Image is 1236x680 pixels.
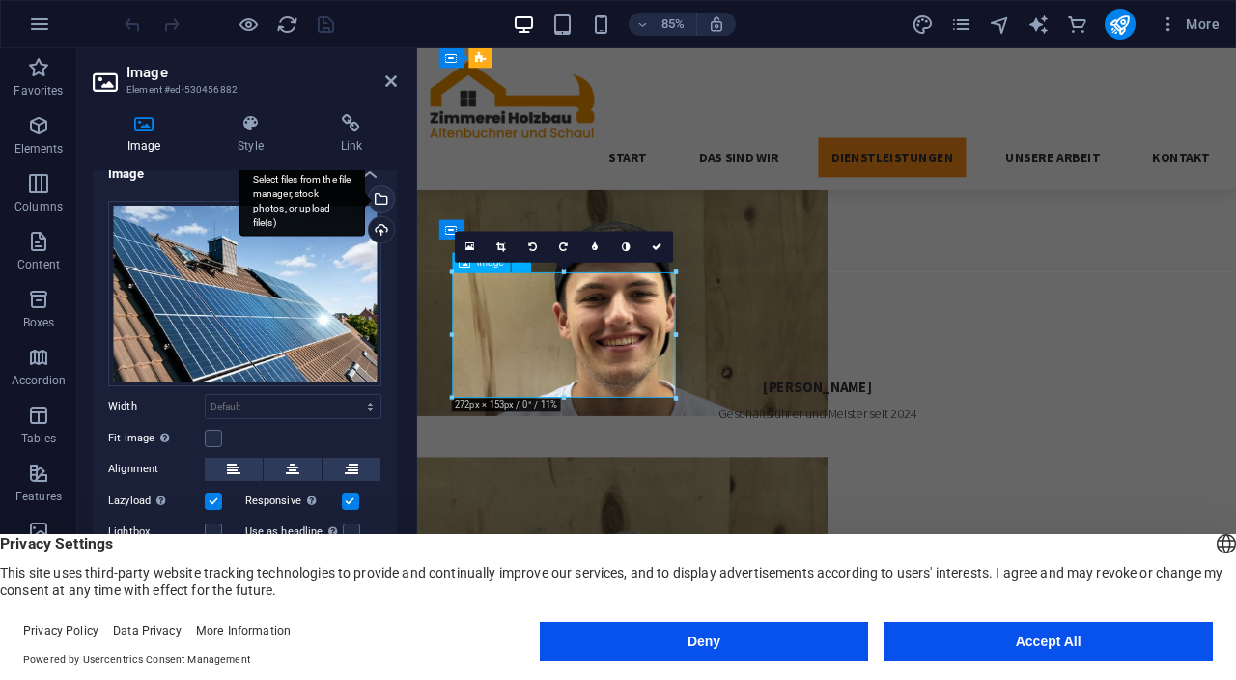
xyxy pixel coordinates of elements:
[126,64,397,81] h2: Image
[23,315,55,330] p: Boxes
[276,14,298,36] i: Reload page
[548,231,579,262] a: Rotate right 90°
[629,13,697,36] button: 85%
[306,114,397,155] h4: Link
[108,427,205,450] label: Fit image
[950,14,972,36] i: Pages (Ctrl+Alt+S)
[108,521,205,544] label: Lightbox
[912,13,935,36] button: design
[989,13,1012,36] button: navigator
[1027,14,1050,36] i: AI Writer
[15,489,62,504] p: Features
[21,431,56,446] p: Tables
[12,373,66,388] p: Accordion
[108,458,205,481] label: Alignment
[17,257,60,272] p: Content
[455,231,486,262] a: Select files from the file manager, stock photos, or upload file(s)
[1105,9,1136,40] button: publish
[108,401,205,411] label: Width
[14,199,63,214] p: Columns
[245,521,343,544] label: Use as headline
[93,114,203,155] h4: Image
[14,83,63,99] p: Favorites
[1027,13,1051,36] button: text_generator
[989,14,1011,36] i: Navigator
[1066,14,1088,36] i: Commerce
[239,164,365,237] div: Select files from the file manager, stock photos, or upload file(s)
[1151,9,1227,40] button: More
[610,231,641,262] a: Greyscale
[1109,14,1131,36] i: Publish
[1066,13,1089,36] button: commerce
[275,13,298,36] button: reload
[486,231,517,262] a: Crop mode
[1159,14,1220,34] span: More
[108,490,205,513] label: Lazyload
[368,185,395,212] a: Select files from the file manager, stock photos, or upload file(s)
[237,13,260,36] button: Click here to leave preview mode and continue editing
[517,231,548,262] a: Rotate left 90°
[950,13,973,36] button: pages
[126,81,358,99] h3: Element #ed-530456882
[14,141,64,156] p: Elements
[708,15,725,33] i: On resize automatically adjust zoom level to fit chosen device.
[579,231,610,262] a: Blur
[203,114,305,155] h4: Style
[912,14,934,36] i: Design (Ctrl+Alt+Y)
[642,231,673,262] a: Confirm ( Ctrl ⏎ )
[108,201,381,386] div: photovoltaik-scaled.jpg
[245,490,342,513] label: Responsive
[658,13,688,36] h6: 85%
